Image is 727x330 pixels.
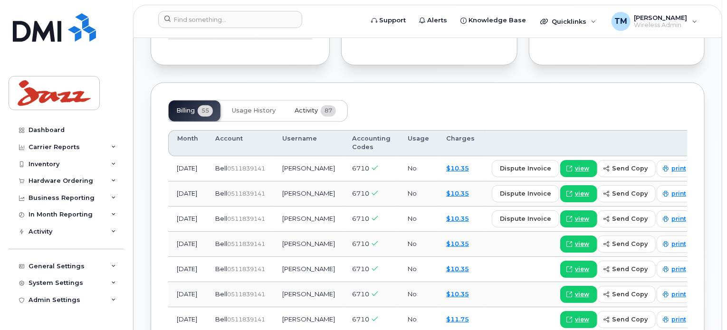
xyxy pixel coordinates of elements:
a: Knowledge Base [454,11,533,30]
a: view [560,261,597,278]
td: [DATE] [168,282,207,307]
span: 0511839141 [227,316,265,323]
span: print [671,315,686,324]
span: view [575,290,589,299]
span: 6710 [352,215,369,222]
span: dispute invoice [500,189,551,198]
th: Account [207,130,274,156]
td: [DATE] [168,156,207,181]
span: view [575,189,589,198]
td: [PERSON_NAME] [274,156,344,181]
td: No [399,156,438,181]
a: view [560,160,597,177]
span: send copy [612,315,648,324]
span: TM [614,16,627,27]
span: 0511839141 [227,190,265,197]
a: print [657,210,694,227]
td: [PERSON_NAME] [274,181,344,207]
span: Bell [215,189,227,197]
div: Quicklinks [534,12,603,31]
span: Alerts [427,16,447,25]
span: print [671,164,686,173]
button: dispute invoice [492,185,559,202]
a: view [560,236,597,253]
span: 0511839141 [227,240,265,247]
td: [DATE] [168,181,207,207]
span: dispute invoice [500,214,551,223]
span: dispute invoice [500,164,551,173]
span: Support [379,16,406,25]
a: view [560,185,597,202]
div: Tanner Montgomery [605,12,704,31]
th: Accounting Codes [344,130,399,156]
span: send copy [612,164,648,173]
td: No [399,181,438,207]
span: send copy [612,189,648,198]
button: send copy [597,311,656,328]
button: dispute invoice [492,160,559,177]
td: [DATE] [168,232,207,257]
a: view [560,210,597,227]
span: send copy [612,239,648,248]
span: 0511839141 [227,165,265,172]
button: send copy [597,185,656,202]
button: send copy [597,210,656,227]
span: print [671,265,686,273]
span: Knowledge Base [469,16,526,25]
a: print [657,261,694,278]
a: view [560,311,597,328]
span: 0511839141 [227,265,265,273]
a: Alerts [412,11,454,30]
button: send copy [597,261,656,278]
td: [PERSON_NAME] [274,232,344,257]
span: print [671,290,686,299]
th: Usage [399,130,438,156]
button: send copy [597,236,656,253]
span: view [575,315,589,324]
th: Charges [438,130,483,156]
span: view [575,240,589,248]
a: $10.35 [446,215,469,222]
span: [PERSON_NAME] [634,14,688,21]
span: Bell [215,215,227,222]
span: Quicklinks [552,18,586,25]
td: [PERSON_NAME] [274,207,344,232]
span: Usage History [232,107,276,114]
span: Bell [215,315,227,323]
span: view [575,215,589,223]
th: Username [274,130,344,156]
span: 6710 [352,240,369,247]
button: send copy [597,160,656,177]
td: No [399,257,438,282]
input: Find something... [158,11,302,28]
span: 0511839141 [227,291,265,298]
a: $11.75 [446,315,469,323]
span: view [575,164,589,173]
a: Support [364,11,412,30]
td: [DATE] [168,257,207,282]
td: [PERSON_NAME] [274,282,344,307]
span: Bell [215,240,227,247]
a: print [657,185,694,202]
th: Month [168,130,207,156]
a: $10.35 [446,189,469,197]
a: print [657,311,694,328]
span: print [671,215,686,223]
span: 6710 [352,315,369,323]
a: print [657,286,694,303]
span: Bell [215,164,227,172]
span: 6710 [352,290,369,298]
span: 0511839141 [227,215,265,222]
a: $10.35 [446,290,469,298]
td: [DATE] [168,207,207,232]
span: print [671,189,686,198]
a: print [657,236,694,253]
a: print [657,160,694,177]
span: send copy [612,264,648,273]
span: 6710 [352,189,369,197]
a: view [560,286,597,303]
span: send copy [612,214,648,223]
td: No [399,282,438,307]
span: Bell [215,290,227,298]
a: $10.35 [446,240,469,247]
